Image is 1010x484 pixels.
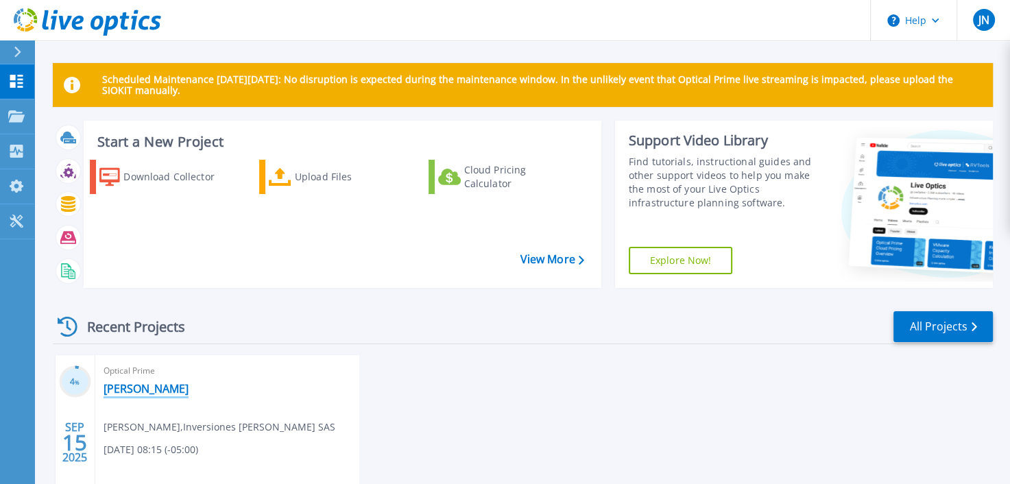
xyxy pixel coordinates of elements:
[429,160,569,194] a: Cloud Pricing Calculator
[520,253,584,266] a: View More
[75,378,80,386] span: %
[464,163,566,191] div: Cloud Pricing Calculator
[104,442,198,457] span: [DATE] 08:15 (-05:00)
[629,132,818,149] div: Support Video Library
[893,311,993,342] a: All Projects
[59,374,91,390] h3: 4
[259,160,400,194] a: Upload Files
[978,14,989,25] span: JN
[62,437,87,448] span: 15
[97,134,584,149] h3: Start a New Project
[53,310,204,343] div: Recent Projects
[102,74,982,96] p: Scheduled Maintenance [DATE][DATE]: No disruption is expected during the maintenance window. In t...
[629,155,818,210] div: Find tutorials, instructional guides and other support videos to help you make the most of your L...
[104,382,189,396] a: [PERSON_NAME]
[123,163,227,191] div: Download Collector
[295,163,396,191] div: Upload Files
[104,363,350,378] span: Optical Prime
[62,418,88,468] div: SEP 2025
[104,420,335,435] span: [PERSON_NAME] , Inversiones [PERSON_NAME] SAS
[90,160,230,194] a: Download Collector
[629,247,733,274] a: Explore Now!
